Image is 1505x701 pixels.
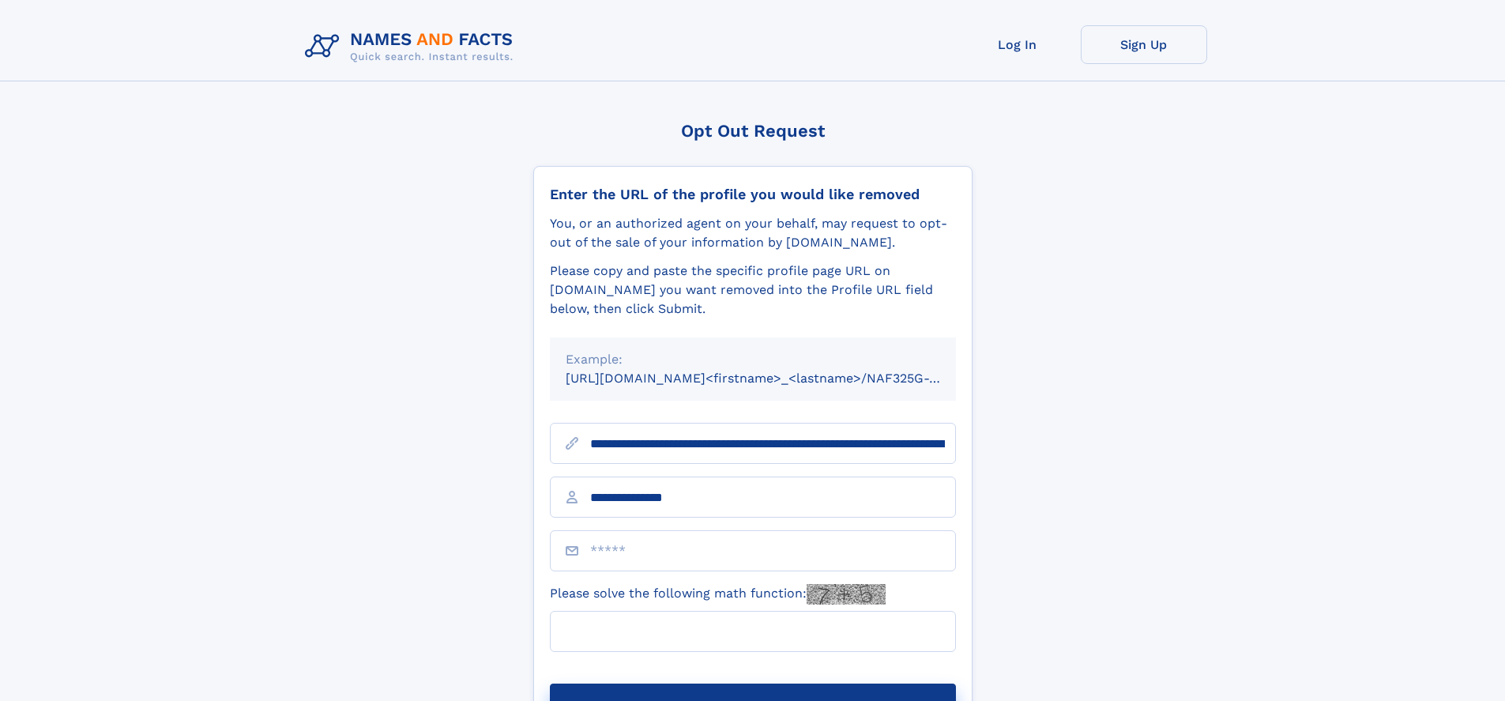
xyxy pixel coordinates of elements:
small: [URL][DOMAIN_NAME]<firstname>_<lastname>/NAF325G-xxxxxxxx [566,371,986,386]
label: Please solve the following math function: [550,584,886,605]
div: Please copy and paste the specific profile page URL on [DOMAIN_NAME] you want removed into the Pr... [550,262,956,318]
div: You, or an authorized agent on your behalf, may request to opt-out of the sale of your informatio... [550,214,956,252]
div: Opt Out Request [533,121,973,141]
div: Example: [566,350,940,369]
div: Enter the URL of the profile you would like removed [550,186,956,203]
a: Log In [954,25,1081,64]
a: Sign Up [1081,25,1207,64]
img: Logo Names and Facts [299,25,526,68]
